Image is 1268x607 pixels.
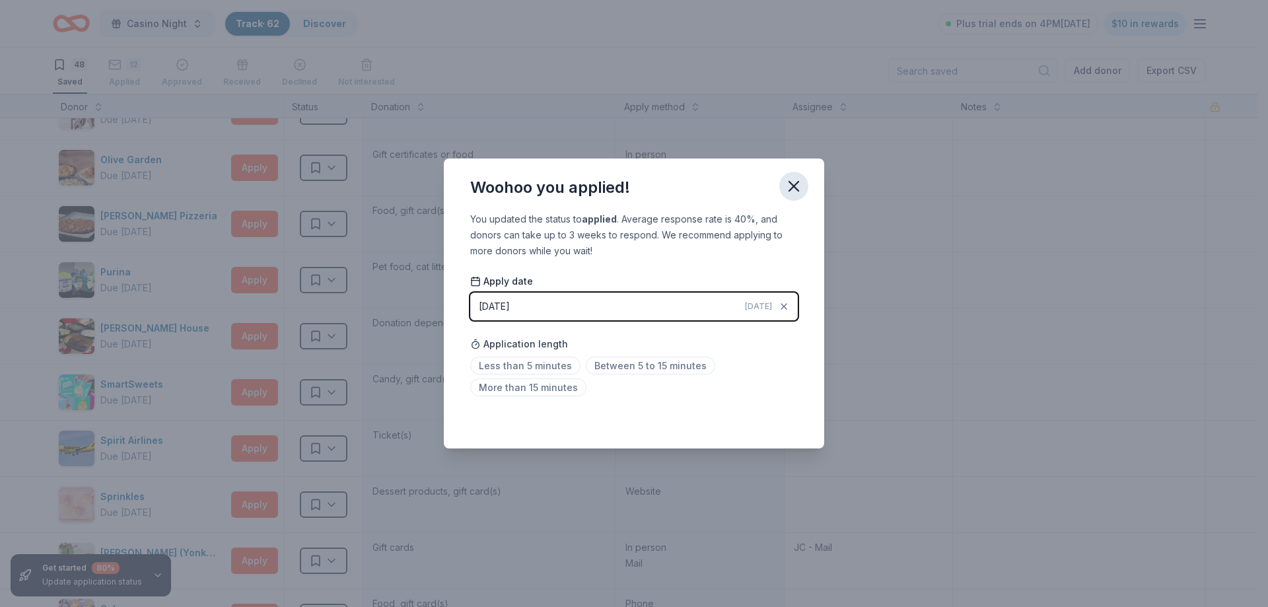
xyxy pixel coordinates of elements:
div: Woohoo you applied! [470,177,630,198]
b: applied [582,213,617,225]
div: You updated the status to . Average response rate is 40%, and donors can take up to 3 weeks to re... [470,211,798,259]
div: [DATE] [479,299,510,314]
span: More than 15 minutes [470,378,586,396]
span: Application length [470,336,568,352]
span: Apply date [470,275,533,288]
span: [DATE] [745,301,772,312]
span: Less than 5 minutes [470,357,581,375]
button: [DATE][DATE] [470,293,798,320]
span: Between 5 to 15 minutes [586,357,715,375]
